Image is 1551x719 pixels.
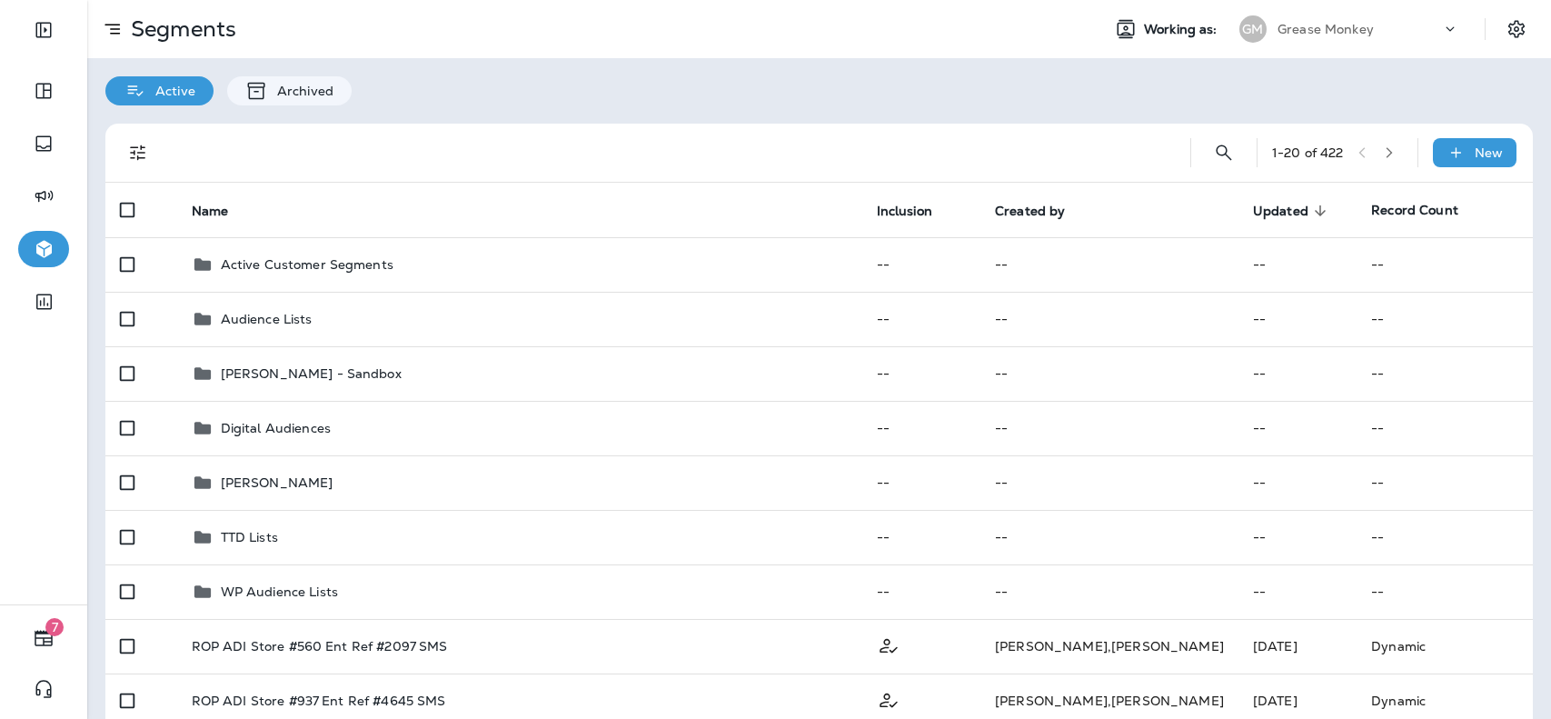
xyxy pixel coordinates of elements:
[862,346,980,401] td: --
[1357,564,1533,619] td: --
[18,620,69,656] button: 7
[1238,346,1357,401] td: --
[192,203,253,219] span: Name
[980,346,1238,401] td: --
[146,84,195,98] p: Active
[1272,145,1344,160] div: 1 - 20 of 422
[1371,202,1458,218] span: Record Count
[862,455,980,510] td: --
[1253,203,1332,219] span: Updated
[862,237,980,292] td: --
[1238,237,1357,292] td: --
[221,312,313,326] p: Audience Lists
[1238,564,1357,619] td: --
[862,292,980,346] td: --
[221,530,278,544] p: TTD Lists
[192,639,448,654] p: ROP ADI Store #560 Ent Ref #2097 SMS
[980,619,1238,674] td: [PERSON_NAME] , [PERSON_NAME]
[1357,346,1533,401] td: --
[221,257,393,272] p: Active Customer Segments
[1475,145,1503,160] p: New
[980,455,1238,510] td: --
[980,237,1238,292] td: --
[995,203,1089,219] span: Created by
[1357,292,1533,346] td: --
[1253,204,1308,219] span: Updated
[877,203,956,219] span: Inclusion
[221,366,402,381] p: [PERSON_NAME] - Sandbox
[995,204,1065,219] span: Created by
[221,421,331,435] p: Digital Audiences
[192,204,229,219] span: Name
[192,694,446,708] p: ROP ADI Store #937 Ent Ref #4645 SMS
[980,510,1238,564] td: --
[268,84,333,98] p: Archived
[1238,455,1357,510] td: --
[1357,401,1533,455] td: --
[18,12,69,48] button: Expand Sidebar
[45,618,64,636] span: 7
[124,15,236,43] p: Segments
[980,292,1238,346] td: --
[1144,22,1221,37] span: Working as:
[221,584,338,599] p: WP Audience Lists
[120,135,156,171] button: Filters
[1357,455,1533,510] td: --
[1238,292,1357,346] td: --
[862,510,980,564] td: --
[877,204,932,219] span: Inclusion
[1238,401,1357,455] td: --
[1238,510,1357,564] td: --
[1239,15,1267,43] div: GM
[1238,619,1357,674] td: [DATE]
[1500,13,1533,45] button: Settings
[1206,135,1242,171] button: Search Segments
[1278,22,1374,36] p: Grease Monkey
[862,401,980,455] td: --
[877,636,900,653] span: Customer Only
[1357,237,1533,292] td: --
[221,475,333,490] p: [PERSON_NAME]
[877,691,900,707] span: Customer Only
[980,401,1238,455] td: --
[1357,510,1533,564] td: --
[1357,619,1533,674] td: Dynamic
[980,564,1238,619] td: --
[862,564,980,619] td: --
